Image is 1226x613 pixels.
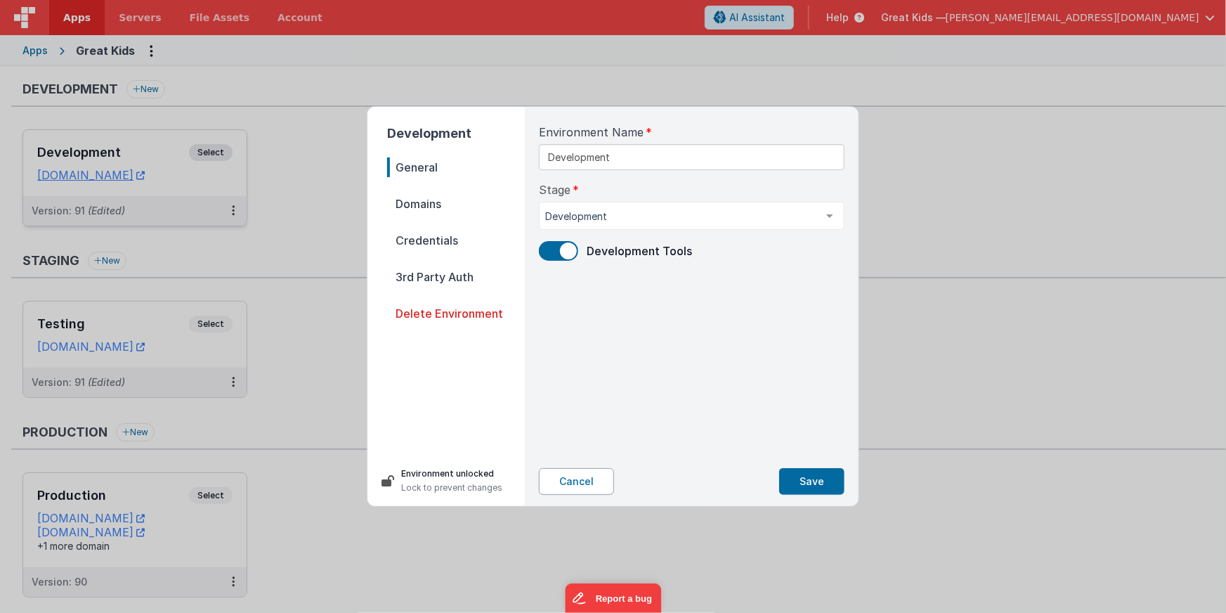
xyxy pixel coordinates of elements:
[387,267,525,287] span: 3rd Party Auth
[587,244,692,258] span: Development Tools
[387,194,525,214] span: Domains
[779,468,844,495] button: Save
[539,181,570,198] span: Stage
[565,583,661,613] iframe: Marker.io feedback button
[539,124,644,141] span: Environment Name
[545,209,816,224] span: Development
[387,124,525,143] h2: Development
[401,481,502,495] p: Lock to prevent changes
[401,467,502,481] p: Environment unlocked
[387,231,525,250] span: Credentials
[539,468,614,495] button: Cancel
[387,304,525,323] span: Delete Environment
[387,157,525,177] span: General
